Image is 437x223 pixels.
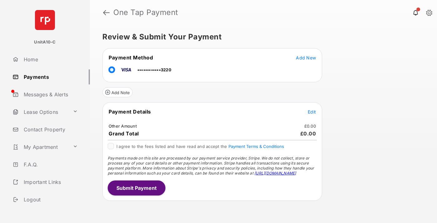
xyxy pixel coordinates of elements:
[108,123,137,129] td: Other Amount
[34,39,56,45] p: UnitA10-C
[304,123,316,129] td: £0.00
[296,55,316,60] span: Add New
[308,109,316,114] span: Edit
[10,52,90,67] a: Home
[116,144,284,149] span: I agree to the fees listed and have read and accept the
[296,54,316,61] button: Add New
[108,156,314,175] span: Payments made on this site are processed by our payment service provider, Stripe. We do not colle...
[102,87,133,97] button: Add Note
[300,130,316,137] span: £0.00
[254,171,296,175] a: [URL][DOMAIN_NAME]
[109,109,151,115] span: Payment Details
[10,104,70,119] a: Lease Options
[10,122,90,137] a: Contact Property
[10,175,80,190] a: Important Links
[108,180,165,195] button: Submit Payment
[109,54,153,61] span: Payment Method
[308,109,316,115] button: Edit
[10,87,90,102] a: Messages & Alerts
[10,157,90,172] a: F.A.Q.
[113,9,178,16] strong: One Tap Payment
[10,69,90,84] a: Payments
[35,10,55,30] img: svg+xml;base64,PHN2ZyB4bWxucz0iaHR0cDovL3d3dy53My5vcmcvMjAwMC9zdmciIHdpZHRoPSI2NCIgaGVpZ2h0PSI2NC...
[109,130,139,137] span: Grand Total
[10,192,90,207] a: Logout
[228,144,284,149] button: I agree to the fees listed and have read and accept the
[10,139,70,155] a: My Apartment
[137,67,171,72] span: ••••••••••••3220
[102,33,420,41] h5: Review & Submit Your Payment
